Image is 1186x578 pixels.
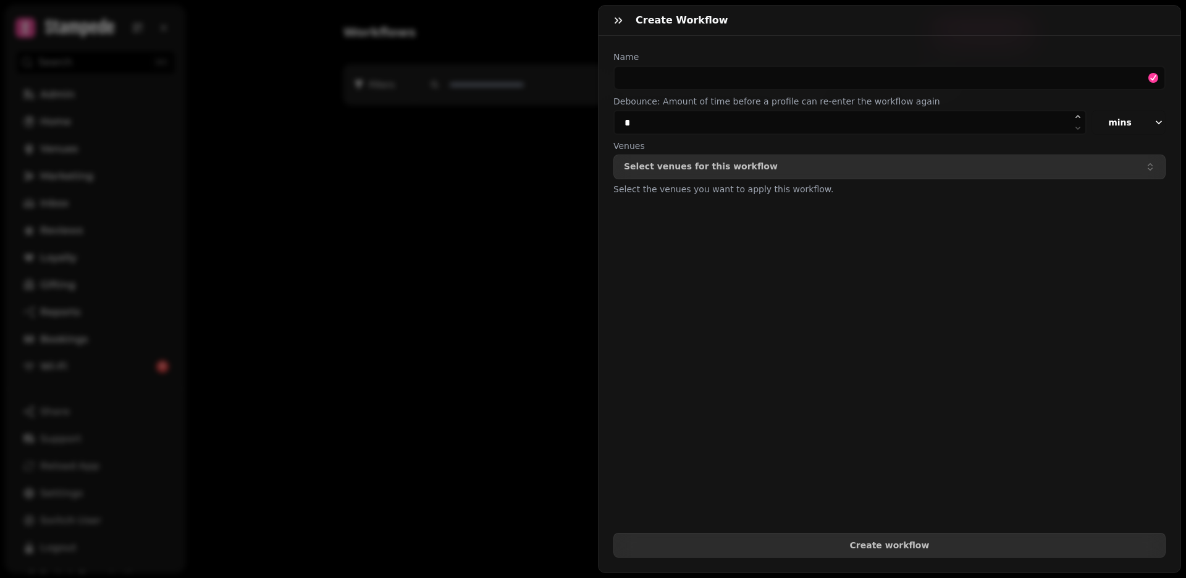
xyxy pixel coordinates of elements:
button: mins [1091,110,1166,135]
button: Create workflow [613,533,1166,558]
h3: Create Workflow [636,13,733,28]
p: Select venues for this workflow [624,162,778,172]
label: Debounce: Amount of time before a profile can re-enter the workflow again [613,95,1166,108]
p: Select the venues you want to apply this workflow. [613,182,1166,197]
label: Name [613,51,1166,63]
span: Create workflow [624,541,1155,550]
label: Venues [613,140,1166,152]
